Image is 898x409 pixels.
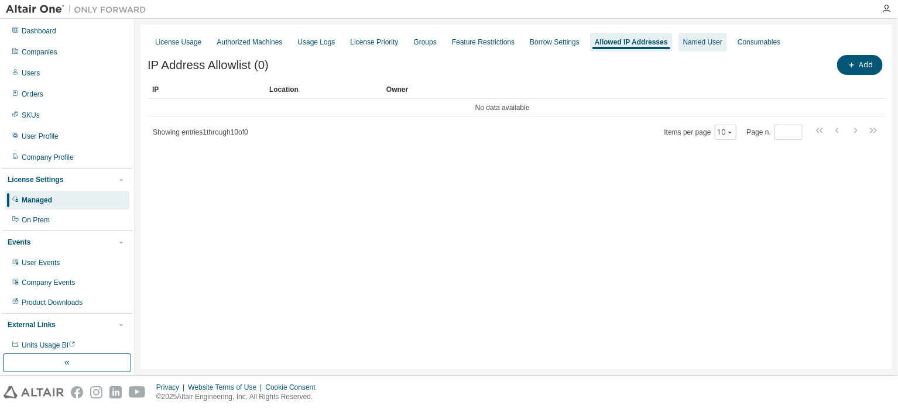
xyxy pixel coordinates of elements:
[297,37,335,47] div: Usage Logs
[22,68,40,78] div: Users
[22,195,52,205] div: Managed
[155,37,201,47] div: License Usage
[22,111,40,120] div: SKUs
[8,320,56,329] div: External Links
[152,80,260,99] div: IP
[22,215,50,225] div: On Prem
[269,80,377,99] div: Location
[22,258,60,267] div: User Events
[153,128,248,136] span: Showing entries 1 through 10 of 0
[22,47,57,57] div: Companies
[22,153,74,162] div: Company Profile
[217,37,282,47] div: Authorized Machines
[148,99,857,116] td: No data available
[8,175,63,184] div: License Settings
[129,386,146,398] img: youtube.svg
[718,128,734,137] button: 10
[595,37,668,47] div: Allowed IP Addresses
[414,37,437,47] div: Groups
[452,37,515,47] div: Feature Restrictions
[22,341,76,349] span: Units Usage BI
[22,90,43,99] div: Orders
[683,37,722,47] div: Named User
[4,386,64,398] img: altair_logo.svg
[22,278,75,287] div: Company Events
[265,383,322,392] div: Cookie Consent
[148,59,269,72] span: IP Address Allowlist (0)
[188,383,265,392] div: Website Terms of Use
[71,386,83,398] img: facebook.svg
[6,4,152,15] img: Altair One
[109,386,122,398] img: linkedin.svg
[8,238,30,247] div: Events
[351,37,399,47] div: License Priority
[747,125,803,140] span: Page n.
[156,383,188,392] div: Privacy
[664,125,736,140] span: Items per page
[738,37,780,47] div: Consumables
[530,37,580,47] div: Borrow Settings
[22,26,56,36] div: Dashboard
[22,298,83,307] div: Product Downloads
[156,392,323,402] p: © 2025 Altair Engineering, Inc. All Rights Reserved.
[837,55,883,75] button: Add
[22,132,59,141] div: User Profile
[386,80,852,99] div: Owner
[90,386,102,398] img: instagram.svg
